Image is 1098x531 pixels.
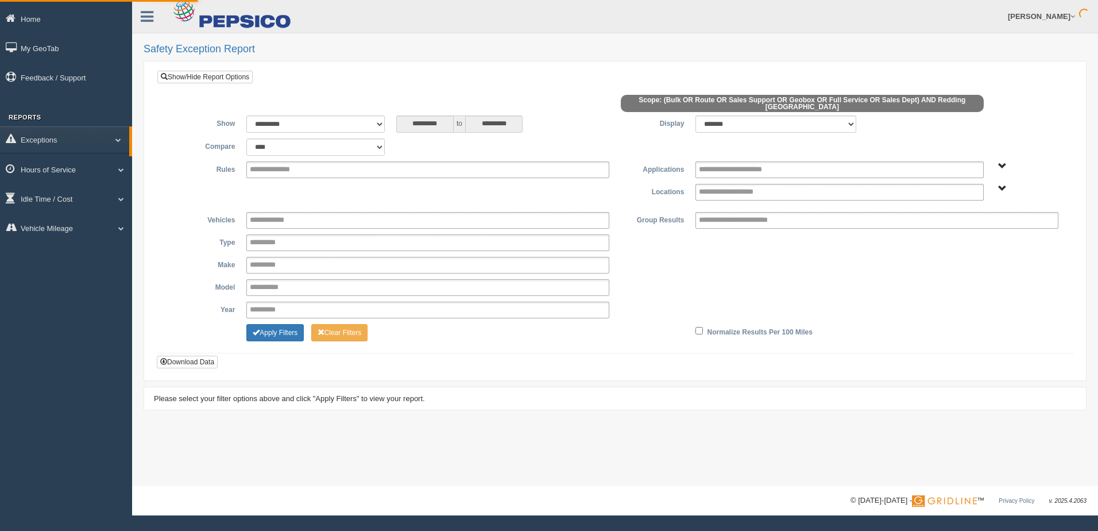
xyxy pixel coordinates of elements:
div: © [DATE]-[DATE] - ™ [850,495,1087,507]
label: Model [166,279,241,293]
span: v. 2025.4.2063 [1049,498,1087,504]
label: Compare [166,138,241,152]
label: Type [166,234,241,248]
label: Normalize Results Per 100 Miles [707,324,813,338]
span: Please select your filter options above and click "Apply Filters" to view your report. [154,394,425,403]
label: Locations [615,184,690,198]
button: Change Filter Options [311,324,368,341]
img: Gridline [912,495,977,507]
span: to [454,116,465,133]
button: Change Filter Options [246,324,304,341]
a: Show/Hide Report Options [157,71,253,83]
label: Vehicles [166,212,241,226]
label: Applications [615,161,690,175]
h2: Safety Exception Report [144,44,1087,55]
label: Show [166,116,241,129]
span: Scope: (Bulk OR Route OR Sales Support OR Geobox OR Full Service OR Sales Dept) AND Redding [GEOG... [621,95,984,112]
a: Privacy Policy [999,498,1034,504]
button: Download Data [157,356,218,368]
label: Year [166,302,241,315]
label: Rules [166,161,241,175]
label: Make [166,257,241,271]
label: Display [615,116,690,129]
label: Group Results [615,212,690,226]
